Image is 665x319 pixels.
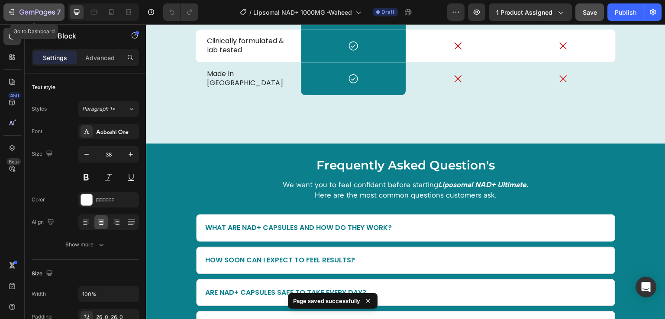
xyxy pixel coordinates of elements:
iframe: Design area [146,24,665,319]
div: Open Intercom Messenger [636,277,656,297]
button: Save [575,3,604,21]
div: Width [32,290,46,298]
div: Size [32,148,55,160]
button: Publish [607,3,644,21]
div: Font [32,128,42,135]
div: Styles [32,105,47,113]
div: Undo/Redo [163,3,198,21]
div: Show more [65,240,106,249]
span: 1 product assigned [496,8,552,17]
input: Auto [79,286,139,302]
span: Draft [381,8,394,16]
div: Aoboshi One [96,128,137,136]
p: Are NAD+ Capsules safe to take every day? [59,264,220,273]
div: FFFFFF [96,196,137,204]
div: Align [32,217,56,228]
strong: Liposomal NAD+ Ultimate. [292,156,383,165]
button: 7 [3,3,65,21]
span: Lipsomal NAD+ 1000MG -Waheed [253,8,352,17]
p: Text Block [42,31,116,41]
span: Here are the most common questions customers ask. [169,166,351,175]
p: Settings [43,53,67,62]
div: Beta [6,158,21,165]
span: Paragraph 1* [82,105,115,113]
div: 450 [8,92,21,99]
div: Size [32,268,55,280]
button: Paragraph 1* [78,101,139,117]
button: 1 product assigned [489,3,572,21]
p: How soon can I expect to feel results? [59,232,209,241]
p: 7 [57,7,61,17]
span: Save [583,9,597,16]
div: Color [32,196,45,204]
button: Show more [32,237,139,252]
p: Advanced [85,53,115,62]
p: Page saved successfully [293,297,360,305]
div: Publish [615,8,636,17]
p: What are NAD+ Capsules and how do they work? [59,199,246,208]
span: / [249,8,252,17]
div: Text style [32,83,55,91]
